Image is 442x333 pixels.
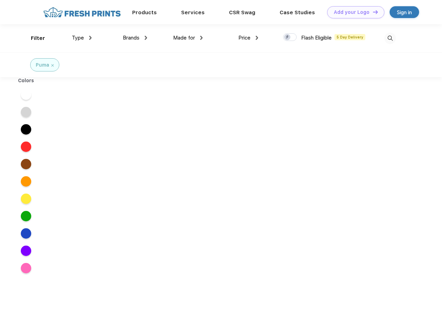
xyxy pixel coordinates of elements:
[123,35,139,41] span: Brands
[238,35,250,41] span: Price
[334,34,365,40] span: 5 Day Delivery
[31,34,45,42] div: Filter
[334,9,369,15] div: Add your Logo
[229,9,255,16] a: CSR Swag
[89,36,92,40] img: dropdown.png
[145,36,147,40] img: dropdown.png
[373,10,378,14] img: DT
[390,6,419,18] a: Sign in
[36,61,49,69] div: Puma
[173,35,195,41] span: Made for
[132,9,157,16] a: Products
[51,64,54,67] img: filter_cancel.svg
[301,35,332,41] span: Flash Eligible
[397,8,412,16] div: Sign in
[256,36,258,40] img: dropdown.png
[200,36,203,40] img: dropdown.png
[13,77,40,84] div: Colors
[384,33,396,44] img: desktop_search.svg
[72,35,84,41] span: Type
[41,6,123,18] img: fo%20logo%202.webp
[181,9,205,16] a: Services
